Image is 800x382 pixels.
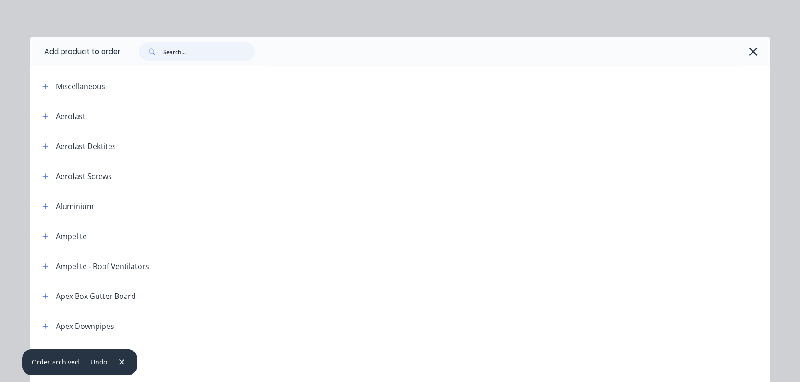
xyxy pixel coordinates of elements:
div: Ampelite [56,231,87,242]
div: Ampelite - Roof Ventilators [56,261,149,272]
div: Order archived [32,357,79,367]
div: Aerofast Screws [56,171,112,182]
div: Add product to order [30,37,121,66]
button: Undo [86,356,112,368]
input: Search... [163,42,255,61]
div: Miscellaneous [56,81,105,92]
div: Apex Box Gutter Board [56,291,136,302]
div: Aerofast Dektites [56,141,116,152]
div: Apex Downpipes [56,321,114,332]
div: Aerofast [56,111,85,122]
div: Aluminium [56,201,94,212]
